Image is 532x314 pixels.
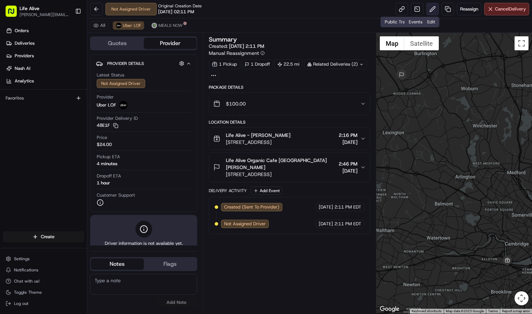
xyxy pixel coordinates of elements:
[7,7,21,21] img: Nash
[209,59,240,69] div: 1 Pickup
[226,100,246,107] span: $100.00
[209,153,370,182] button: Life Alive Organic Cafe [GEOGRAPHIC_DATA][PERSON_NAME][STREET_ADDRESS]2:46 PM[DATE]
[7,67,20,79] img: 1736555255976-a54dd68f-1ca7-489b-9aae-adbdc363a1c4
[41,234,54,240] span: Create
[404,36,439,50] button: Show satellite imagery
[7,121,18,132] img: Joana Marie Avellanoza
[224,221,266,227] span: Not Assigned Driver
[97,122,118,129] button: 48E1F
[31,74,96,79] div: We're available if you need us!
[14,127,20,133] img: 1736555255976-a54dd68f-1ca7-489b-9aae-adbdc363a1c4
[515,36,529,50] button: Toggle fullscreen view
[412,309,442,314] button: Keyboard shortcuts
[97,94,114,100] span: Provider
[224,204,279,210] span: Created (Sent To Provider)
[148,21,186,30] button: MEALS NOW
[158,3,202,9] span: Original Creation Date
[14,278,39,284] span: Chat with us!
[56,153,115,166] a: 💻API Documentation
[14,267,38,273] span: Notifications
[339,167,357,174] span: [DATE]
[116,23,121,28] img: uber-new-logo.jpeg
[14,256,30,262] span: Settings
[59,108,61,114] span: •
[66,156,112,163] span: API Documentation
[7,28,127,39] p: Welcome 👋
[488,309,498,313] a: Terms
[22,108,58,114] span: Klarizel Pensader
[3,93,84,104] div: Favorites
[515,291,529,305] button: Map camera controls
[123,23,141,28] span: Uber LOF
[339,139,357,146] span: [DATE]
[226,139,290,146] span: [STREET_ADDRESS]
[97,154,120,160] span: Pickup ETA
[119,101,127,109] img: uber-new-logo.jpeg
[7,157,13,162] div: 📗
[209,119,370,125] div: Location Details
[334,221,361,227] span: 2:11 PM EDT
[97,134,107,141] span: Price
[107,61,144,66] span: Provider Details
[108,89,127,98] button: See all
[63,108,77,114] span: [DATE]
[15,65,30,72] span: Nash AI
[378,305,401,314] img: Google
[113,21,144,30] button: Uber LOF
[14,109,20,114] img: 1736555255976-a54dd68f-1ca7-489b-9aae-adbdc363a1c4
[495,6,526,12] span: Cancel Delivery
[209,50,265,57] button: Manual Reassignment
[229,43,264,49] span: [DATE] 2:11 PM
[18,45,115,52] input: Clear
[15,40,35,46] span: Deliveries
[49,173,84,178] a: Powered byPylon
[209,85,370,90] div: Package Details
[15,28,29,34] span: Orders
[91,258,144,270] button: Notes
[423,17,439,27] div: Edit
[460,6,478,12] span: Reassign
[3,299,84,308] button: Log out
[484,3,529,15] button: CancelDelivery
[105,240,183,247] span: Driver information is not available yet.
[119,69,127,77] button: Start new chat
[15,67,27,79] img: 1724597045416-56b7ee45-8013-43a0-a6f9-03cb97ddad50
[3,38,87,49] a: Deliveries
[209,43,264,50] span: Created:
[209,36,237,43] h3: Summary
[158,23,183,28] span: MEALS NOW
[20,12,69,17] button: [PERSON_NAME][EMAIL_ADDRESS][DOMAIN_NAME]
[97,102,116,108] span: Uber LOF
[3,50,87,61] a: Providers
[98,127,112,133] span: [DATE]
[226,132,290,139] span: Life Alive - [PERSON_NAME]
[3,231,84,242] button: Create
[457,3,481,15] button: Reassign
[251,187,282,195] button: Add Event
[144,38,197,49] button: Provider
[20,5,39,12] button: Life Alive
[3,276,84,286] button: Chat with us!
[14,290,42,295] span: Toggle Theme
[22,127,93,133] span: [PERSON_NAME] [PERSON_NAME]
[3,75,87,87] a: Analytics
[3,287,84,297] button: Toggle Theme
[96,58,191,69] button: Provider Details
[209,127,370,150] button: Life Alive - [PERSON_NAME][STREET_ADDRESS]2:16 PM[DATE]
[15,78,34,84] span: Analytics
[31,67,114,74] div: Start new chat
[319,221,333,227] span: [DATE]
[144,258,197,270] button: Flags
[14,301,28,306] span: Log out
[339,132,357,139] span: 2:16 PM
[209,188,247,193] div: Delivery Activity
[69,173,84,178] span: Pylon
[90,21,109,30] button: All
[97,141,112,148] span: $24.00
[97,180,110,186] div: 1 hour
[274,59,303,69] div: 22.5 mi
[3,254,84,264] button: Settings
[97,173,121,179] span: Dropoff ETA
